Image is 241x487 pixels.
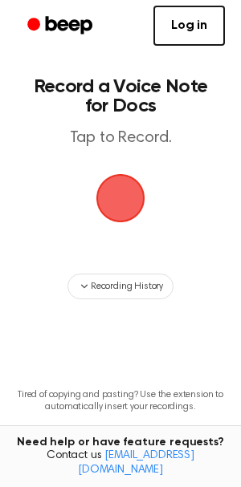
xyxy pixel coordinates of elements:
h1: Record a Voice Note for Docs [29,77,212,116]
img: Beep Logo [96,174,145,222]
p: Tired of copying and pasting? Use the extension to automatically insert your recordings. [13,389,228,413]
a: [EMAIL_ADDRESS][DOMAIN_NAME] [78,450,194,476]
p: Tap to Record. [29,128,212,148]
button: Recording History [67,274,174,299]
span: Recording History [91,279,163,294]
span: Contact us [10,449,231,477]
a: Log in [153,6,225,46]
a: Beep [16,10,107,42]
